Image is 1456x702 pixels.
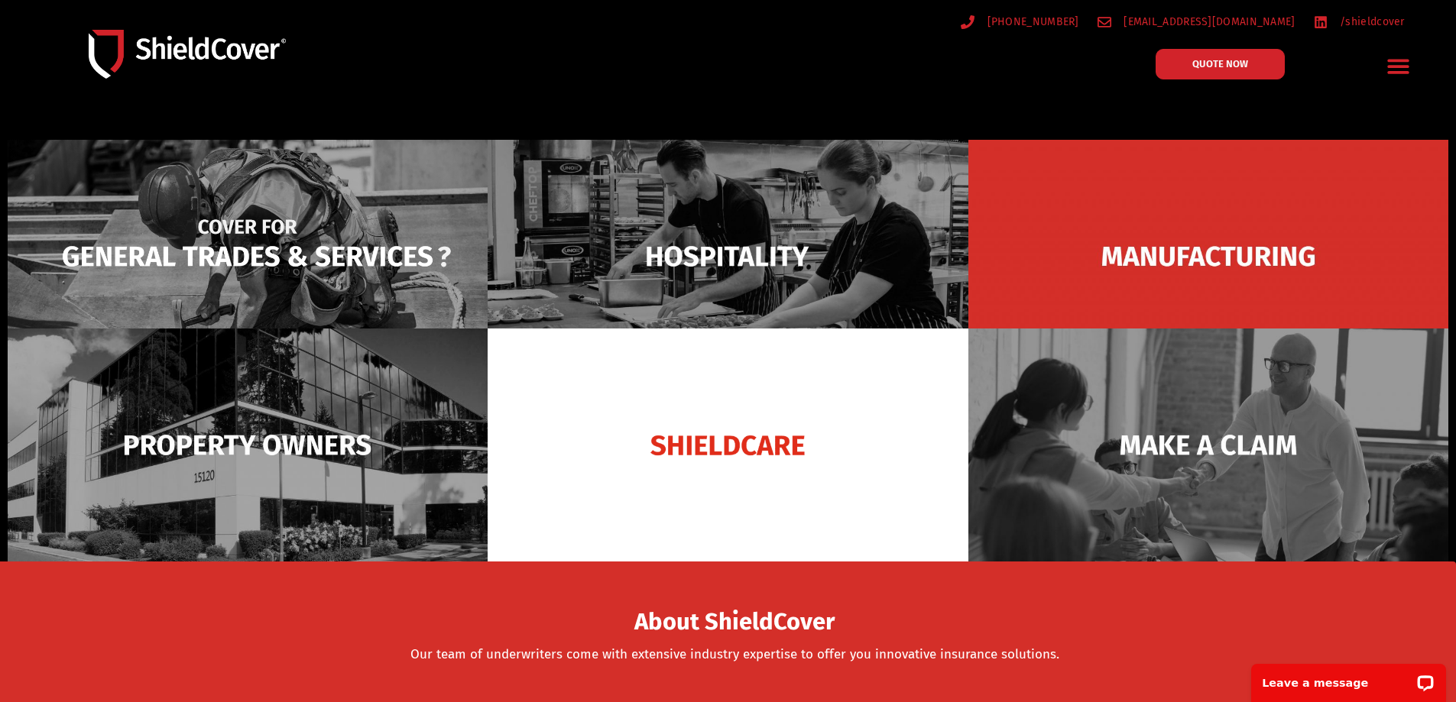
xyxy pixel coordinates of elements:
[984,12,1079,31] span: [PHONE_NUMBER]
[1098,12,1295,31] a: [EMAIL_ADDRESS][DOMAIN_NAME]
[410,646,1059,662] a: Our team of underwriters come with extensive industry expertise to offer you innovative insurance...
[1381,48,1417,84] div: Menu Toggle
[1156,49,1285,79] a: QUOTE NOW
[89,30,286,78] img: Shield-Cover-Underwriting-Australia-logo-full
[1314,12,1405,31] a: /shieldcover
[634,617,835,632] a: About ShieldCover
[634,613,835,632] span: About ShieldCover
[1241,654,1456,702] iframe: LiveChat chat widget
[1120,12,1295,31] span: [EMAIL_ADDRESS][DOMAIN_NAME]
[1336,12,1405,31] span: /shieldcover
[1192,59,1248,69] span: QUOTE NOW
[961,12,1079,31] a: [PHONE_NUMBER]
